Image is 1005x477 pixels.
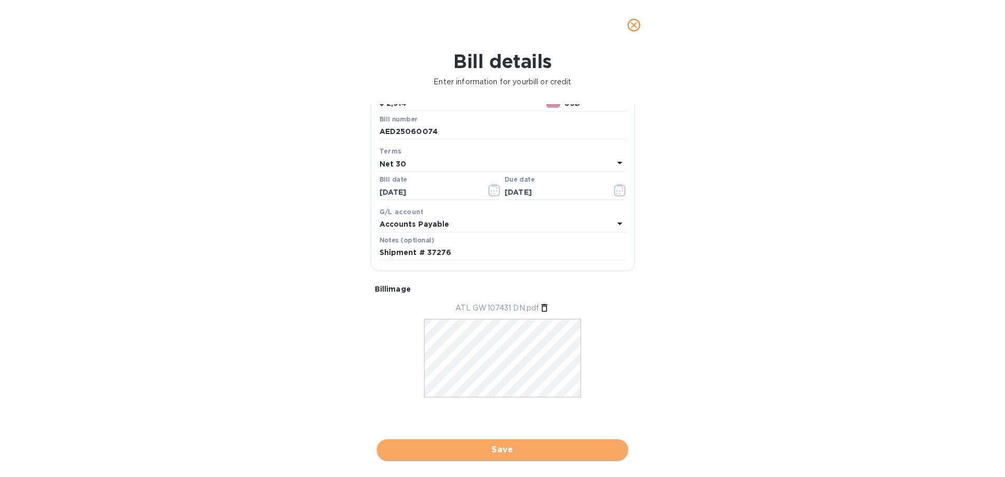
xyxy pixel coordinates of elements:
[379,160,407,168] b: Net 30
[375,284,631,294] p: Bill image
[621,13,646,38] button: close
[505,184,604,200] input: Due date
[379,184,478,200] input: Select date
[379,147,402,155] b: Terms
[377,439,628,460] button: Save
[8,50,997,72] h1: Bill details
[379,208,424,216] b: G/L account
[385,443,620,456] span: Save
[455,303,540,314] p: ATL GW107431 DN.pdf
[546,100,561,107] img: USD
[379,124,626,140] input: Enter bill number
[8,76,997,87] p: Enter information for your bill or credit
[379,245,626,261] input: Enter notes
[505,177,534,183] label: Due date
[379,116,417,123] label: Bill number
[379,237,434,243] label: Notes (optional)
[379,177,407,183] label: Bill date
[379,220,450,228] b: Accounts Payable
